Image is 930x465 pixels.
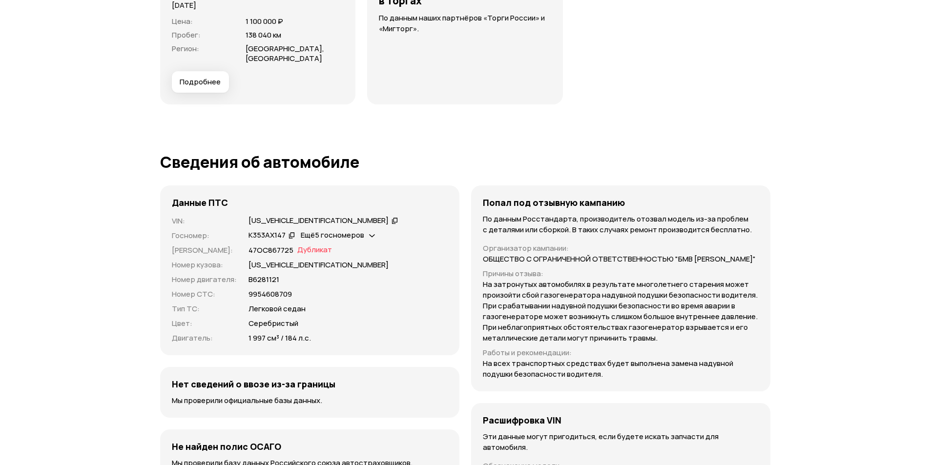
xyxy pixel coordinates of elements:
p: Тип ТС : [172,303,237,314]
p: На затронутых автомобилях в результате многолетнего старения может произойти сбой газогенератора ... [483,279,759,344]
p: Госномер : [172,230,237,241]
p: Эти данные могут пригодиться, если будете искать запчасти для автомобиля. [483,431,759,453]
p: Серебристый [248,318,298,329]
button: Подробнее [172,71,229,93]
h4: Не найден полис ОСАГО [172,441,281,452]
p: Номер двигателя : [172,274,237,285]
span: Регион : [172,43,199,54]
p: [PERSON_NAME] : [172,245,237,256]
p: Организатор кампании : [483,243,759,254]
p: В6281121 [248,274,279,285]
p: Легковой седан [248,303,306,314]
p: 9954608709 [248,289,292,300]
p: ОБЩЕСТВО С ОГРАНИЧЕННОЙ ОТВЕТСТВЕННОСТЬЮ "БМВ [PERSON_NAME]" [483,254,756,264]
span: Дубликат [297,245,332,256]
p: Номер кузова : [172,260,237,270]
p: Цвет : [172,318,237,329]
h4: Попал под отзывную кампанию [483,197,625,208]
p: Мы проверили официальные базы данных. [172,395,448,406]
div: [US_VEHICLE_IDENTIFICATION_NUMBER] [248,216,389,226]
p: 47ОС867725 [248,245,293,256]
p: 1 997 см³ / 184 л.с. [248,333,311,344]
div: К353АХ147 [248,230,286,241]
p: Работы и рекомендации : [483,347,759,358]
h4: Нет сведений о ввозе из-за границы [172,379,335,389]
h4: Данные ПТС [172,197,228,208]
span: Подробнее [180,77,221,87]
p: [US_VEHICLE_IDENTIFICATION_NUMBER] [248,260,389,270]
p: VIN : [172,216,237,226]
span: [GEOGRAPHIC_DATA], [GEOGRAPHIC_DATA] [246,43,324,63]
span: Пробег : [172,30,201,40]
p: Номер СТС : [172,289,237,300]
span: Ещё 5 госномеров [301,230,364,240]
p: Причины отзыва : [483,268,759,279]
p: По данным наших партнёров «Торги России» и «Мигторг». [379,13,551,34]
span: 138 040 км [246,30,281,40]
p: По данным Росстандарта, производитель отозвал модель из-за проблем с деталями или сборкой. В таки... [483,214,759,235]
span: 1 100 000 ₽ [246,16,283,26]
p: Двигатель : [172,333,237,344]
h1: Сведения об автомобиле [160,153,770,171]
span: Цена : [172,16,193,26]
h4: Расшифровка VIN [483,415,561,425]
p: На всех транспортных средствах будет выполнена замена надувной подушки безопасности водителя. [483,358,759,380]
